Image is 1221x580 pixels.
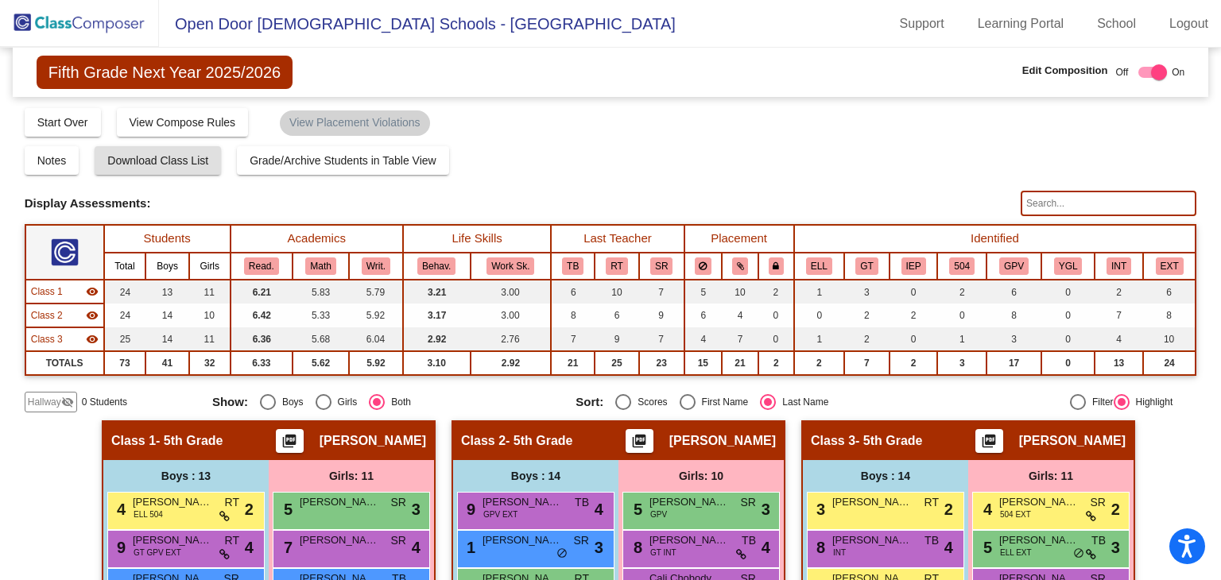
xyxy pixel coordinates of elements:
[25,304,104,327] td: Dina Perez - 5th Grade
[31,332,63,346] span: Class 3
[986,304,1041,327] td: 8
[844,327,890,351] td: 2
[403,280,471,304] td: 3.21
[722,304,758,327] td: 4
[639,280,684,304] td: 7
[417,257,455,275] button: Behav.
[244,257,279,275] button: Read.
[812,501,825,518] span: 3
[104,280,146,304] td: 24
[630,433,649,455] mat-icon: picture_as_pdf
[189,253,231,280] th: Girls
[280,433,299,455] mat-icon: picture_as_pdf
[31,284,63,299] span: Class 1
[1115,65,1128,79] span: Off
[1095,304,1143,327] td: 7
[794,253,844,280] th: English Language Learner
[1095,327,1143,351] td: 4
[300,494,379,510] span: [PERSON_NAME]
[231,225,403,253] th: Academics
[37,154,67,167] span: Notes
[968,460,1134,492] div: Girls: 11
[758,304,794,327] td: 0
[595,351,639,375] td: 25
[1143,304,1196,327] td: 8
[1111,497,1120,521] span: 2
[1095,280,1143,304] td: 2
[762,497,770,521] span: 3
[145,327,189,351] td: 14
[134,547,181,559] span: GT GPV EXT
[722,351,758,375] td: 21
[37,116,88,129] span: Start Over
[225,494,239,511] span: RT
[999,532,1079,548] span: [PERSON_NAME]
[1107,257,1131,275] button: INT
[37,56,293,89] span: Fifth Grade Next Year 2025/2026
[1022,63,1108,79] span: Edit Composition
[506,433,572,449] span: - 5th Grade
[189,280,231,304] td: 11
[630,501,642,518] span: 5
[979,539,992,556] span: 5
[403,304,471,327] td: 3.17
[844,253,890,280] th: Gifted and Talented
[1143,351,1196,375] td: 24
[776,395,828,409] div: Last Name
[104,253,146,280] th: Total
[461,433,506,449] span: Class 2
[575,494,589,511] span: TB
[25,351,104,375] td: TOTALS
[471,280,552,304] td: 3.00
[320,433,426,449] span: [PERSON_NAME]
[986,327,1041,351] td: 3
[293,280,349,304] td: 5.83
[832,494,912,510] span: [PERSON_NAME]
[595,536,603,559] span: 3
[1041,327,1095,351] td: 0
[113,539,126,556] span: 9
[189,304,231,327] td: 10
[1041,280,1095,304] td: 0
[145,280,189,304] td: 13
[890,327,938,351] td: 0
[483,532,562,548] span: [PERSON_NAME]
[212,395,248,409] span: Show:
[156,433,223,449] span: - 5th Grade
[1143,280,1196,304] td: 6
[937,253,986,280] th: 504 Plan
[844,304,890,327] td: 2
[741,494,756,511] span: SR
[650,257,673,275] button: SR
[669,433,776,449] span: [PERSON_NAME]
[811,433,855,449] span: Class 3
[463,539,475,556] span: 1
[794,327,844,351] td: 1
[245,536,254,559] span: 4
[844,351,890,375] td: 7
[762,536,770,559] span: 4
[212,394,564,410] mat-radio-group: Select an option
[595,253,639,280] th: Rachel Taddeo
[1172,65,1184,79] span: On
[975,429,1003,453] button: Print Students Details
[937,327,986,351] td: 1
[403,351,471,375] td: 3.10
[471,351,552,375] td: 2.92
[133,494,212,510] span: [PERSON_NAME]
[551,253,595,280] th: Tylre Barnes
[937,280,986,304] td: 2
[104,225,231,253] th: Students
[231,351,293,375] td: 6.33
[639,351,684,375] td: 23
[471,304,552,327] td: 3.00
[225,532,239,549] span: RT
[104,304,146,327] td: 24
[483,494,562,510] span: [PERSON_NAME]
[293,304,349,327] td: 5.33
[107,154,208,167] span: Download Class List
[25,280,104,304] td: Carrie Stinsman - 5th Grade
[1111,536,1120,559] span: 3
[391,532,406,549] span: SR
[794,304,844,327] td: 0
